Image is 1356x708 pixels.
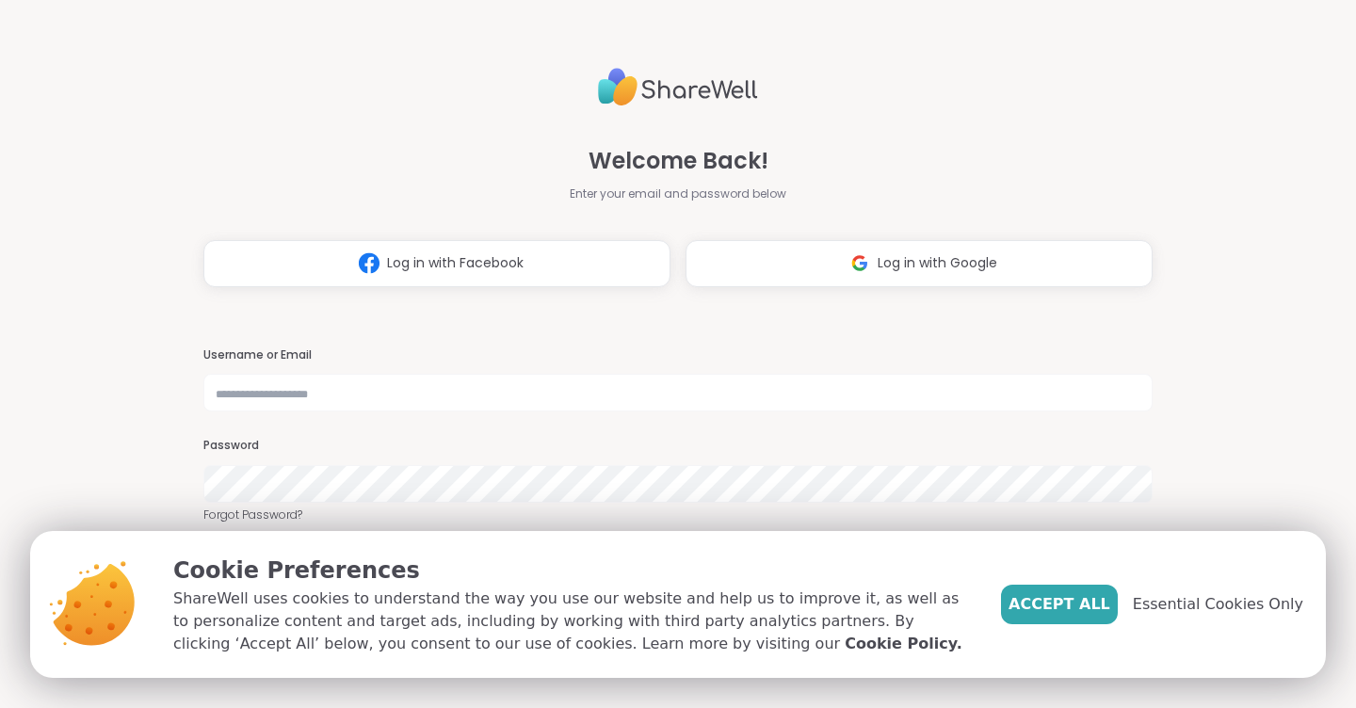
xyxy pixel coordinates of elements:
span: Log in with Google [878,253,997,273]
h3: Password [203,438,1153,454]
p: Cookie Preferences [173,554,971,587]
span: Enter your email and password below [570,185,786,202]
button: Accept All [1001,585,1118,624]
p: ShareWell uses cookies to understand the way you use our website and help us to improve it, as we... [173,587,971,655]
img: ShareWell Logomark [842,246,878,281]
button: Log in with Google [686,240,1153,287]
span: Essential Cookies Only [1133,593,1303,616]
img: ShareWell Logo [598,60,758,114]
a: Cookie Policy. [845,633,961,655]
span: Log in with Facebook [387,253,524,273]
a: Forgot Password? [203,507,1153,523]
button: Log in with Facebook [203,240,670,287]
span: Welcome Back! [589,144,768,178]
span: Accept All [1009,593,1110,616]
img: ShareWell Logomark [351,246,387,281]
h3: Username or Email [203,347,1153,363]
